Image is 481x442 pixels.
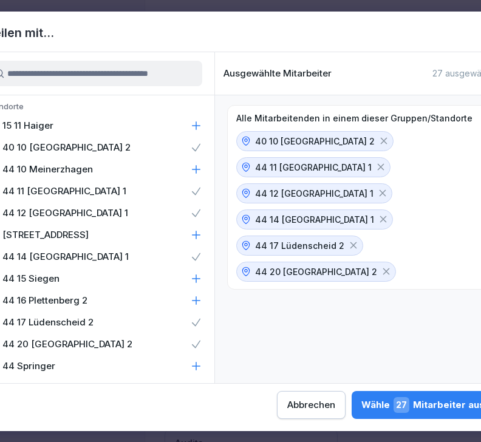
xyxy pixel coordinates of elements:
[2,338,132,350] p: 44 20 [GEOGRAPHIC_DATA] 2
[236,113,472,124] p: Alle Mitarbeitenden in einem dieser Gruppen/Standorte
[2,120,53,132] p: 15 11 Haiger
[2,360,55,372] p: 44 Springer
[2,163,93,175] p: 44 10 Meinerzhagen
[255,187,374,200] p: 44 12 [GEOGRAPHIC_DATA] 1
[2,207,128,219] p: 44 12 [GEOGRAPHIC_DATA] 1
[223,68,332,79] p: Ausgewählte Mitarbeiter
[255,161,372,174] p: 44 11 [GEOGRAPHIC_DATA] 1
[255,265,377,278] p: 44 20 [GEOGRAPHIC_DATA] 2
[394,397,409,413] span: 27
[2,229,89,241] p: [STREET_ADDRESS]
[2,316,94,328] p: 44 17 Lüdenscheid 2
[2,141,131,154] p: 40 10 [GEOGRAPHIC_DATA] 2
[2,273,60,285] p: 44 15 Siegen
[287,398,335,412] div: Abbrechen
[2,294,87,307] p: 44 16 Plettenberg 2
[2,251,129,263] p: 44 14 [GEOGRAPHIC_DATA] 1
[255,239,344,252] p: 44 17 Lüdenscheid 2
[255,213,374,226] p: 44 14 [GEOGRAPHIC_DATA] 1
[277,391,346,419] button: Abbrechen
[255,135,375,148] p: 40 10 [GEOGRAPHIC_DATA] 2
[2,185,126,197] p: 44 11 [GEOGRAPHIC_DATA] 1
